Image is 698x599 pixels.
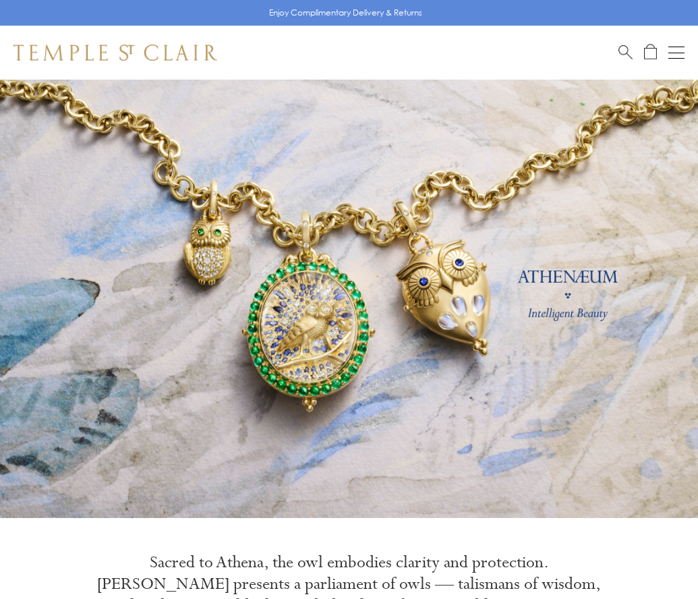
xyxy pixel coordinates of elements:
a: Open Shopping Bag [644,44,657,61]
button: Open navigation [668,45,685,61]
p: Enjoy Complimentary Delivery & Returns [269,6,422,20]
img: Temple St. Clair [13,45,217,61]
a: Search [618,44,633,61]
